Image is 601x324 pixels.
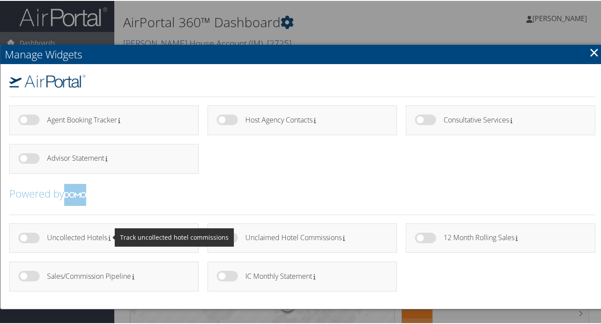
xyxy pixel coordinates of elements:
[245,233,381,241] h4: Unclaimed Hotel Commissions
[245,272,381,279] h4: IC Monthly Statement
[9,74,86,87] img: airportal-logo.png
[47,233,183,241] h4: Uncollected Hotels
[64,183,86,205] img: domo-logo.png
[47,154,183,161] h4: Advisor Statement
[589,43,599,60] a: Close
[9,183,595,205] h2: Powered by
[444,233,579,241] h4: 12 Month Rolling Sales
[444,115,579,123] h4: Consultative Services
[47,115,183,123] h4: Agent Booking Tracker
[245,115,381,123] h4: Host Agency Contacts
[115,227,234,246] span: Track uncollected hotel commissions
[47,272,183,279] h4: Sales/Commission Pipeline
